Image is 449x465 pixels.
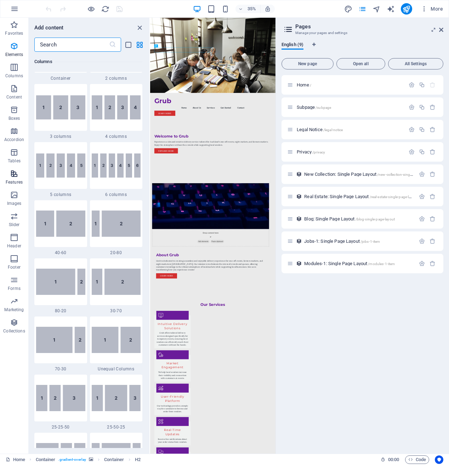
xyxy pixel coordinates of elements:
div: Remove [430,104,436,110]
button: 35% [235,5,261,13]
div: This layout is used as a template for all items (e.g. a blog post) of this collection. The conten... [296,216,302,222]
i: Reload page [101,5,109,13]
span: 5 columns [34,192,87,197]
img: 4columns.svg [92,95,141,119]
span: /legal-notice [323,128,343,132]
div: New Collection: Single Page Layout/new-collection-single-page-layout [302,172,415,177]
h6: 35% [246,5,257,13]
i: This element contains a background [89,458,93,461]
span: Click to open page [304,172,432,177]
span: / [310,83,311,87]
div: Remove [430,238,436,244]
div: 5 columns [34,142,87,197]
span: Click to open page [304,194,418,199]
img: 30-70.svg [92,269,141,295]
span: 6 columns [90,192,143,197]
img: 3columns.svg [36,95,85,119]
div: Settings [409,82,415,88]
button: Usercentrics [435,455,443,464]
span: 3 columns [34,134,87,139]
div: Remove [430,194,436,200]
span: Click to open page [304,216,395,222]
div: Settings [409,104,415,110]
span: : [393,457,394,462]
div: 40-60 [34,200,87,256]
span: 30-70 [90,308,143,314]
p: Columns [5,73,23,79]
div: Duplicate [419,82,425,88]
div: 20-80 [90,200,143,256]
a: Click to cancel selection. Double-click to open Pages [6,455,25,464]
div: Privacy/privacy [295,150,405,154]
span: 20-80 [90,250,143,256]
div: Duplicate [419,127,425,133]
div: 30-70 [90,258,143,314]
div: Settings [409,149,415,155]
span: Click to open page [304,239,380,244]
span: 80-20 [34,308,87,314]
span: Open all [340,62,382,66]
h6: Session time [381,455,399,464]
div: Home/ [295,83,405,87]
div: Blog: Single Page Layout/blog-single-page-layout [302,217,415,221]
div: 4 columns [90,84,143,139]
div: Duplicate [419,104,425,110]
p: Accordion [4,137,24,142]
span: Click to open page [297,127,343,132]
div: This layout is used as a template for all items (e.g. a blog post) of this collection. The conten... [296,194,302,200]
i: On resize automatically adjust zoom level to fit chosen device. [265,6,271,12]
button: pages [358,5,367,13]
span: Unequal Columns [90,366,143,372]
span: /jobs-1-item [360,240,380,243]
div: Settings [419,260,425,267]
i: Navigator [373,5,381,13]
p: Marketing [4,307,24,313]
span: 2 columns [90,75,143,81]
div: Settings [419,171,425,177]
i: Design (Ctrl+Alt+Y) [344,5,352,13]
img: 40-60.svg [36,211,85,237]
button: publish [401,3,412,15]
h2: Pages [295,23,443,30]
div: Language Tabs [282,42,443,55]
h6: Add content [34,23,64,32]
nav: breadcrumb [36,455,141,464]
span: Code [408,455,426,464]
button: Code [405,455,429,464]
h6: Columns [34,57,142,66]
div: Real Estate: Single Page Layout/real-estate-single-page-layout [302,194,415,199]
button: All Settings [388,58,443,69]
div: 80-20 [34,258,87,314]
div: Remove [430,127,436,133]
div: 25-50-25 [90,375,143,430]
div: Remove [430,216,436,222]
button: New page [282,58,334,69]
button: grid-view [135,40,144,49]
img: 80-20.svg [36,269,85,295]
span: 25-50-25 [90,424,143,430]
i: Pages (Ctrl+Alt+S) [358,5,366,13]
p: Features [6,179,23,185]
img: 25-50-25.svg [92,385,141,411]
p: Header [7,243,21,249]
div: Remove [430,260,436,267]
h3: Manage your pages and settings [295,30,429,36]
span: /real-estate-single-page-layout [370,195,418,199]
p: Slider [9,222,20,228]
span: Click to open page [297,149,325,155]
div: Settings [419,194,425,200]
span: /new-collection-single-page-layout [377,173,433,177]
span: Click to open page [304,261,395,266]
span: Click to open page [297,82,311,88]
img: 70-30.svg [36,327,85,353]
span: Click to select. Double-click to edit [135,455,141,464]
button: close panel [135,23,144,32]
span: 4 columns [90,134,143,139]
div: Unequal Columns [90,316,143,372]
div: Legal Notice/legal-notice [295,127,405,132]
span: Click to select. Double-click to edit [36,455,56,464]
div: 6 columns [90,142,143,197]
p: Images [7,201,22,206]
div: Jobs-1: Single Page Layout/jobs-1-item [302,239,415,243]
p: Footer [8,264,21,270]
